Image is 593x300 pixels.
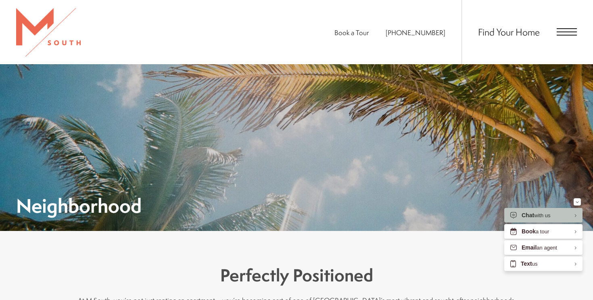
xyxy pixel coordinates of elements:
[478,25,540,38] a: Find Your Home
[557,28,577,36] button: Open Menu
[334,28,369,37] a: Book a Tour
[16,8,81,57] img: MSouth
[16,197,142,215] h1: Neighborhood
[386,28,445,37] a: Call Us at 813-570-8014
[386,28,445,37] span: [PHONE_NUMBER]
[75,263,518,287] h3: Perfectly Positioned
